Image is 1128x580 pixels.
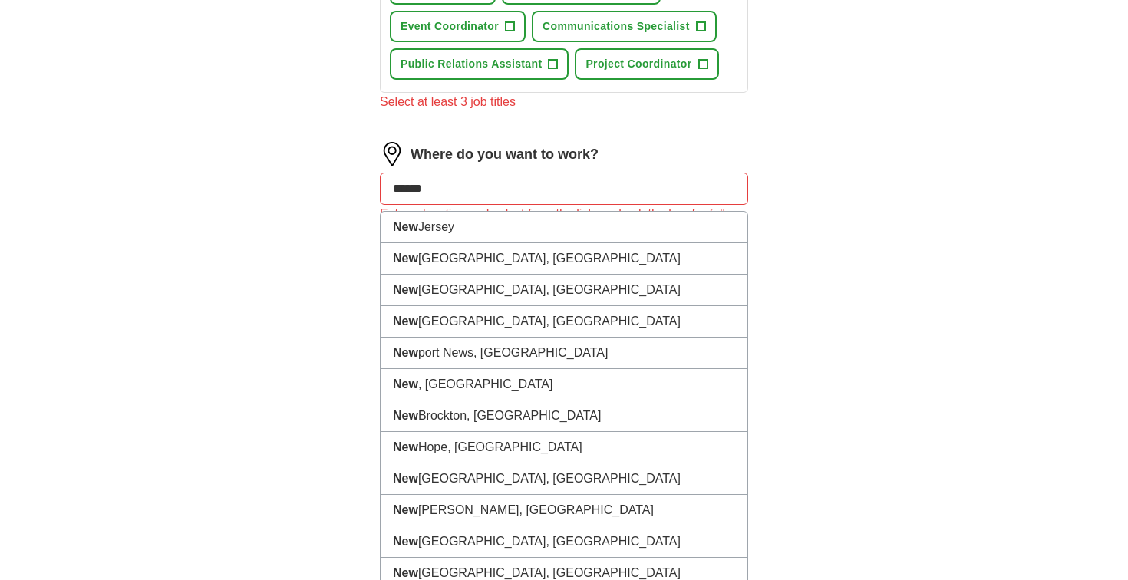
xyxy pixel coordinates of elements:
strong: New [393,283,418,296]
button: Public Relations Assistant [390,48,569,80]
li: , [GEOGRAPHIC_DATA] [381,369,747,400]
strong: New [393,472,418,485]
strong: New [393,220,418,233]
li: [GEOGRAPHIC_DATA], [GEOGRAPHIC_DATA] [381,243,747,275]
li: [PERSON_NAME], [GEOGRAPHIC_DATA] [381,495,747,526]
strong: New [393,377,418,391]
li: [GEOGRAPHIC_DATA], [GEOGRAPHIC_DATA] [381,275,747,306]
strong: New [393,535,418,548]
strong: New [393,409,418,422]
li: [GEOGRAPHIC_DATA], [GEOGRAPHIC_DATA] [381,463,747,495]
li: port News, [GEOGRAPHIC_DATA] [381,338,747,369]
span: Event Coordinator [401,18,499,35]
button: Event Coordinator [390,11,526,42]
strong: New [393,440,418,453]
strong: New [393,315,418,328]
li: [GEOGRAPHIC_DATA], [GEOGRAPHIC_DATA] [381,306,747,338]
li: [GEOGRAPHIC_DATA], [GEOGRAPHIC_DATA] [381,526,747,558]
span: Communications Specialist [543,18,690,35]
div: Select at least 3 job titles [380,93,748,111]
span: Project Coordinator [585,56,691,72]
li: Jersey [381,212,747,243]
strong: New [393,346,418,359]
div: Enter a location and select from the list, or check the box for fully remote roles [380,205,748,242]
li: Hope, [GEOGRAPHIC_DATA] [381,432,747,463]
button: Project Coordinator [575,48,718,80]
button: Communications Specialist [532,11,717,42]
strong: New [393,252,418,265]
li: Brockton, [GEOGRAPHIC_DATA] [381,400,747,432]
strong: New [393,566,418,579]
span: Public Relations Assistant [401,56,542,72]
img: location.png [380,142,404,166]
label: Where do you want to work? [411,144,599,165]
strong: New [393,503,418,516]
